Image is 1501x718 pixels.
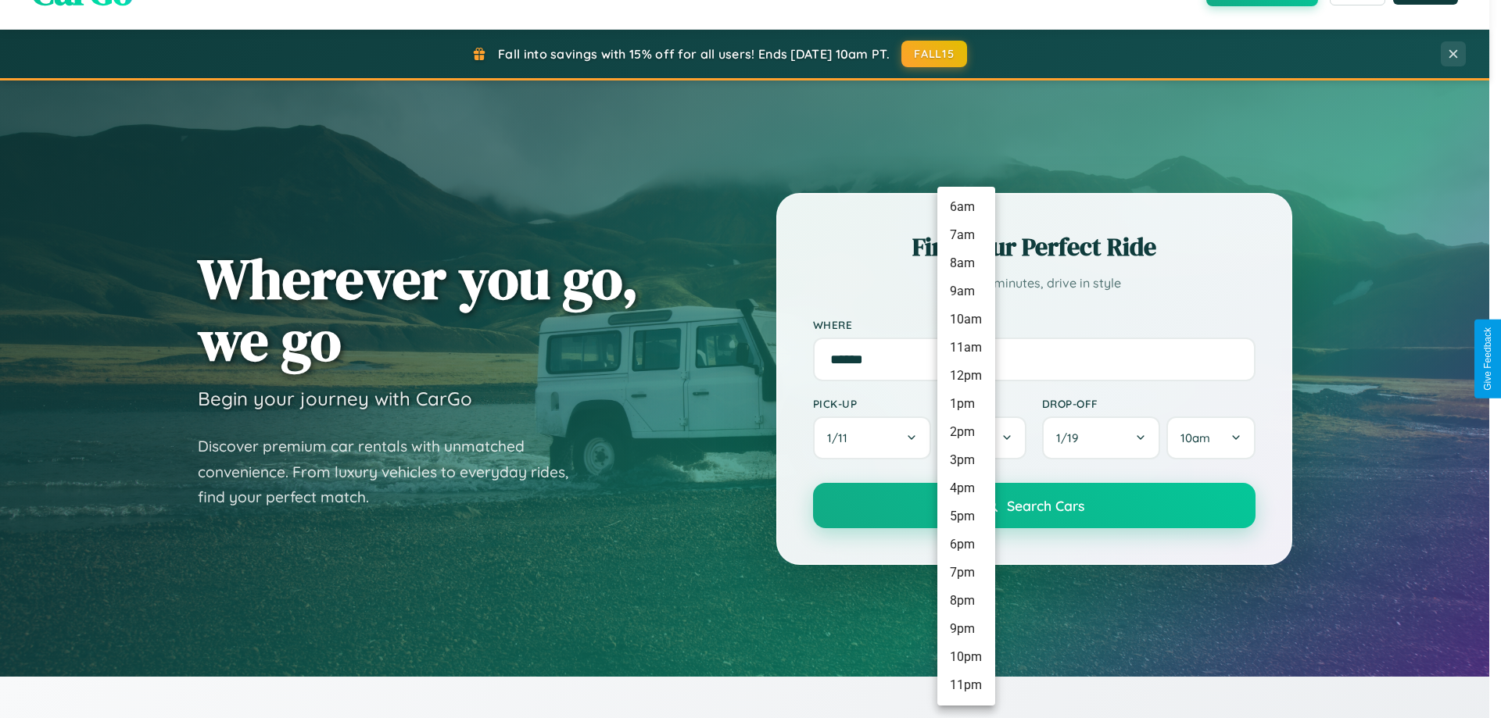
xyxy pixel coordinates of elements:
[937,277,995,305] li: 9am
[937,193,995,221] li: 6am
[937,615,995,643] li: 9pm
[937,587,995,615] li: 8pm
[1482,327,1493,391] div: Give Feedback
[937,502,995,530] li: 5pm
[937,305,995,334] li: 10am
[937,390,995,418] li: 1pm
[937,643,995,671] li: 10pm
[937,362,995,390] li: 12pm
[937,530,995,559] li: 6pm
[937,418,995,446] li: 2pm
[937,446,995,474] li: 3pm
[937,334,995,362] li: 11am
[937,221,995,249] li: 7am
[937,559,995,587] li: 7pm
[937,671,995,699] li: 11pm
[937,249,995,277] li: 8am
[937,474,995,502] li: 4pm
